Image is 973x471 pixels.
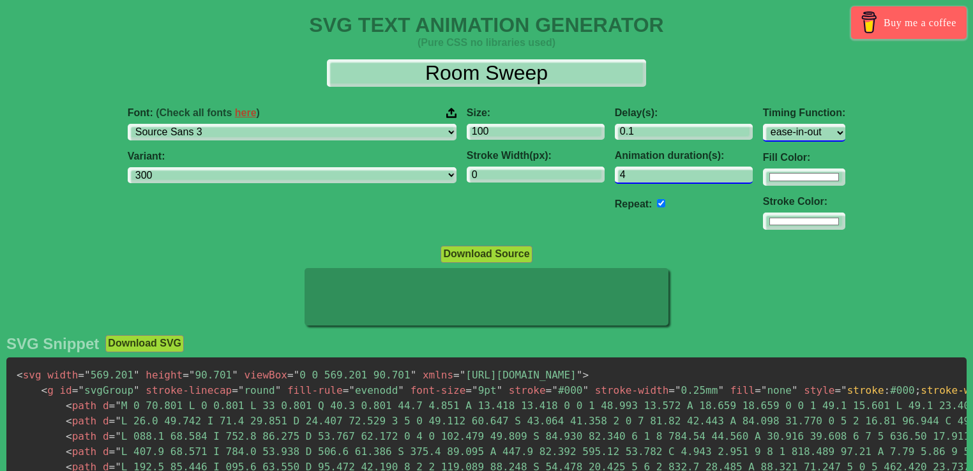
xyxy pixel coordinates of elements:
[460,369,466,381] span: "
[103,400,109,412] span: d
[189,369,195,381] span: "
[103,445,109,458] span: d
[105,335,184,352] button: Download SVG
[423,369,453,381] span: xmlns
[72,384,140,396] span: svgGroup
[66,400,96,412] span: path
[349,384,355,396] span: "
[115,400,121,412] span: "
[59,384,72,396] span: id
[41,384,54,396] span: g
[78,369,84,381] span: =
[115,415,121,427] span: "
[615,150,753,161] label: Animation duration(s):
[109,445,116,458] span: =
[915,384,921,396] span: ;
[615,124,753,140] input: 0.1s
[446,107,456,119] img: Upload your font
[453,369,460,381] span: =
[146,369,183,381] span: height
[294,369,300,381] span: "
[411,384,466,396] span: font-size
[441,246,532,262] button: Download Source
[411,369,417,381] span: "
[78,369,139,381] span: 569.201
[615,198,652,209] label: Repeat:
[156,107,260,118] span: (Check all fonts )
[546,384,552,396] span: =
[275,384,282,396] span: "
[343,384,404,396] span: evenodd
[183,369,238,381] span: 90.701
[66,430,72,442] span: <
[657,199,665,207] input: auto
[761,384,767,396] span: "
[17,369,23,381] span: <
[615,167,753,184] input: auto
[467,150,605,161] label: Stroke Width(px):
[465,384,472,396] span: =
[763,196,845,207] label: Stroke Color:
[668,384,724,396] span: 0.25mm
[66,430,96,442] span: path
[66,415,72,427] span: <
[128,151,456,162] label: Variant:
[232,384,281,396] span: round
[343,384,349,396] span: =
[133,384,140,396] span: "
[730,384,755,396] span: fill
[232,384,238,396] span: =
[146,384,232,396] span: stroke-linecap
[327,59,646,87] input: Input Text Here
[497,384,503,396] span: "
[128,107,260,119] span: Font:
[582,384,589,396] span: "
[115,430,121,442] span: "
[718,384,724,396] span: "
[582,369,589,381] span: >
[467,124,605,140] input: 100
[398,384,404,396] span: "
[41,384,48,396] span: <
[465,384,502,396] span: 9pt
[109,430,116,442] span: =
[509,384,546,396] span: stroke
[546,384,589,396] span: #000
[103,430,109,442] span: d
[595,384,669,396] span: stroke-width
[133,369,140,381] span: "
[884,11,956,34] span: Buy me a coffee
[763,152,845,163] label: Fill Color:
[78,384,84,396] span: "
[287,369,294,381] span: =
[858,11,880,33] img: Buy me a coffee
[615,107,753,119] label: Delay(s):
[47,369,78,381] span: width
[115,445,121,458] span: "
[467,107,605,119] label: Size:
[66,445,72,458] span: <
[72,384,79,396] span: =
[467,167,605,183] input: 2px
[804,384,834,396] span: style
[755,384,761,396] span: =
[552,384,558,396] span: "
[17,369,41,381] span: svg
[851,6,967,39] a: Buy me a coffee
[834,384,847,396] span: ="
[66,400,72,412] span: <
[66,415,96,427] span: path
[755,384,797,396] span: none
[103,415,109,427] span: d
[847,384,884,396] span: stroke
[453,369,582,381] span: [URL][DOMAIN_NAME]
[577,369,583,381] span: "
[235,107,257,118] a: here
[675,384,681,396] span: "
[884,384,891,396] span: :
[238,384,245,396] span: "
[668,384,675,396] span: =
[84,369,91,381] span: "
[287,384,343,396] span: fill-rule
[66,445,96,458] span: path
